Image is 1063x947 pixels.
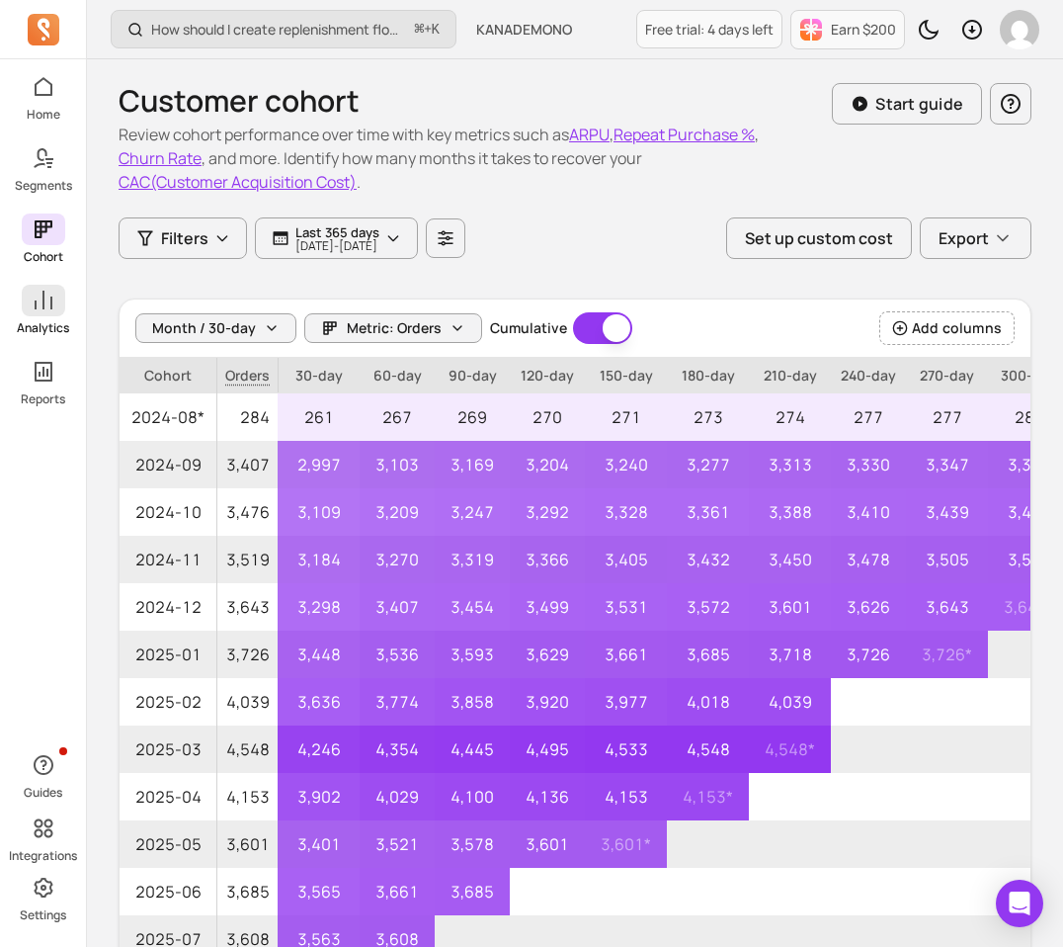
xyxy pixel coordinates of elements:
[996,880,1043,927] div: Open Intercom Messenger
[831,393,906,441] p: 277
[749,488,831,536] p: 3,388
[667,678,749,726] p: 4,018
[790,10,905,49] button: Earn $200
[510,820,585,868] p: 3,601
[569,123,610,146] button: ARPU
[435,773,510,820] p: 4,100
[912,318,1002,338] span: Add columns
[15,178,72,194] p: Segments
[360,488,435,536] p: 3,209
[119,83,832,119] h1: Customer cohort
[217,631,278,678] p: 3,726
[667,773,749,820] p: 4,153 *
[831,358,906,393] p: 240-day
[510,441,585,488] p: 3,204
[120,441,216,488] span: 2024-09
[435,631,510,678] p: 3,593
[27,107,60,123] p: Home
[111,10,456,48] button: How should I create replenishment flows?⌘+K
[585,726,667,773] p: 4,533
[120,678,216,726] span: 2025-02
[667,488,749,536] p: 3,361
[135,313,296,343] button: Month / 30-day
[464,12,584,47] button: KANADEMONO
[217,678,278,726] p: 4,039
[435,820,510,868] p: 3,578
[435,393,510,441] p: 269
[435,536,510,583] p: 3,319
[415,19,440,40] span: +
[119,123,832,194] p: Review cohort performance over time with key metrics such as , , , and more. Identify how many mo...
[278,583,360,631] p: 3,298
[585,488,667,536] p: 3,328
[435,358,510,393] p: 90-day
[414,18,425,43] kbd: ⌘
[906,488,988,536] p: 3,439
[667,631,749,678] p: 3,685
[906,393,988,441] p: 277
[360,536,435,583] p: 3,270
[667,536,749,583] p: 3,432
[278,488,360,536] p: 3,109
[304,313,482,343] button: Metric: Orders
[831,536,906,583] p: 3,478
[749,726,831,773] p: 4,548 *
[435,583,510,631] p: 3,454
[749,358,831,393] p: 210-day
[120,358,216,393] p: Cohort
[909,10,948,49] button: Toggle dark mode
[636,10,782,48] a: Free trial: 4 days left
[585,358,667,393] p: 150-day
[360,583,435,631] p: 3,407
[749,631,831,678] p: 3,718
[278,678,360,726] p: 3,636
[217,536,278,583] p: 3,519
[24,785,62,801] p: Guides
[217,773,278,820] p: 4,153
[217,441,278,488] p: 3,407
[9,848,77,864] p: Integrations
[22,745,65,805] button: Guides
[21,391,65,407] p: Reports
[585,441,667,488] p: 3,240
[360,773,435,820] p: 4,029
[120,393,216,441] span: 2024-08*
[278,773,360,820] p: 3,902
[831,488,906,536] p: 3,410
[217,726,278,773] p: 4,548
[831,631,906,678] p: 3,726
[360,358,435,393] p: 60-day
[906,583,988,631] p: 3,643
[831,20,896,40] p: Earn $200
[510,583,585,631] p: 3,499
[120,868,216,915] span: 2025-06
[510,726,585,773] p: 4,495
[667,583,749,631] p: 3,572
[278,536,360,583] p: 3,184
[120,773,216,820] span: 2025-04
[152,318,256,338] span: Month / 30-day
[255,217,418,259] button: Last 365 days[DATE]-[DATE]
[360,393,435,441] p: 267
[360,820,435,868] p: 3,521
[360,726,435,773] p: 4,354
[360,868,435,915] p: 3,661
[278,441,360,488] p: 2,997
[435,678,510,726] p: 3,858
[749,678,831,726] p: 4,039
[613,123,755,146] button: Repeat Purchase %
[120,820,216,868] span: 2025-05
[151,20,407,40] p: How should I create replenishment flows?
[879,311,1015,345] button: Add columns
[831,583,906,631] p: 3,626
[906,441,988,488] p: 3,347
[278,868,360,915] p: 3,565
[667,726,749,773] p: 4,548
[490,318,567,338] label: Cumulative
[476,20,572,40] span: KANADEMONO
[295,240,379,252] p: [DATE] - [DATE]
[278,358,360,393] p: 30-day
[119,146,202,170] button: Churn Rate
[119,217,247,259] button: Filters
[906,358,988,393] p: 270-day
